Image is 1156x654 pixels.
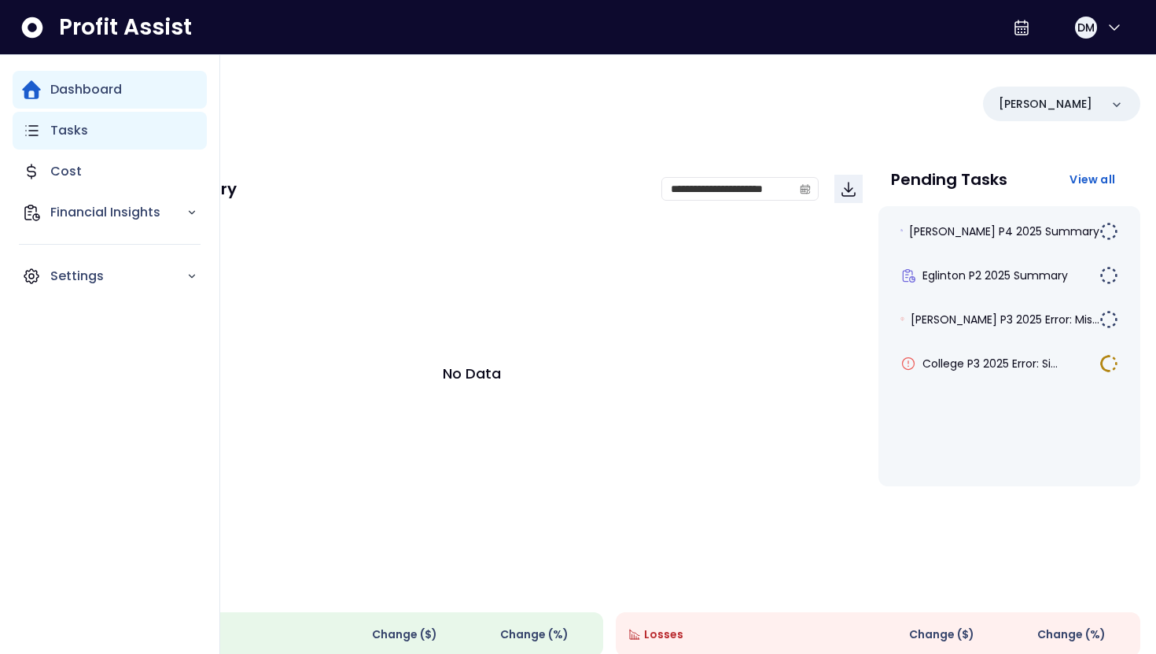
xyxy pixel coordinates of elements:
[50,267,186,286] p: Settings
[1077,20,1095,35] span: DM
[922,356,1058,371] span: College P3 2025 Error: Si...
[834,175,863,203] button: Download
[922,268,1068,283] span: Eglinton P2 2025 Summary
[50,121,88,140] p: Tasks
[1099,354,1118,373] img: In Progress
[1099,266,1118,285] img: Not yet Started
[50,203,186,222] p: Financial Insights
[59,13,192,42] span: Profit Assist
[50,80,122,99] p: Dashboard
[1069,172,1115,187] span: View all
[911,312,1099,327] span: [PERSON_NAME] P3 2025 Error: Mis...
[372,626,437,643] span: Change ( $ )
[1099,310,1118,329] img: Not yet Started
[909,626,974,643] span: Change ( $ )
[999,96,1092,113] p: [PERSON_NAME]
[79,578,1140,593] p: Wins & Losses
[909,224,1099,239] span: [PERSON_NAME] P4 2025 Summary
[1037,626,1106,643] span: Change (%)
[644,626,683,643] span: Losses
[1099,222,1118,241] img: Not yet Started
[443,363,501,384] p: No Data
[50,162,82,181] p: Cost
[1057,165,1128,194] button: View all
[500,626,569,643] span: Change (%)
[891,172,1007,187] p: Pending Tasks
[800,183,811,194] svg: calendar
